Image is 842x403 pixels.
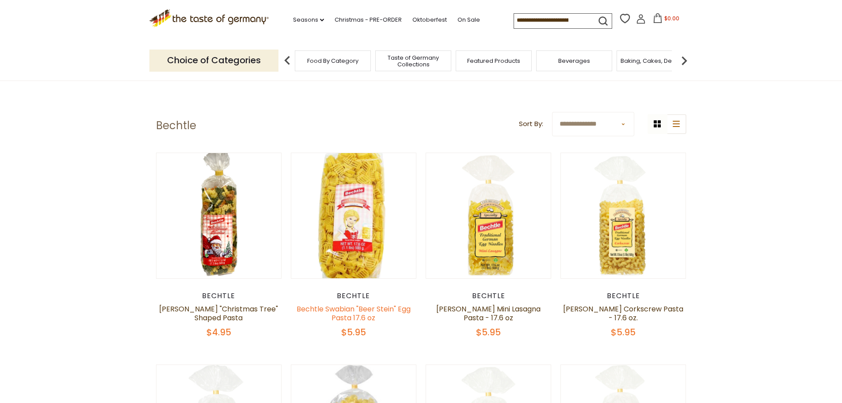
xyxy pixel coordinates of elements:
button: $0.00 [648,13,685,27]
a: On Sale [457,15,480,25]
a: Beverages [558,58,590,64]
a: [PERSON_NAME] Corkscrew Pasta - 17.6 oz. [563,304,683,323]
img: previous arrow [278,52,296,69]
a: Taste of Germany Collections [378,54,449,68]
h1: Bechtle [156,119,196,132]
p: Choice of Categories [149,50,278,71]
span: $5.95 [341,326,366,338]
div: Bechtle [426,292,552,300]
img: Bechtle [291,153,416,278]
div: Bechtle [291,292,417,300]
div: Bechtle [560,292,686,300]
img: Bechtle [156,153,282,278]
a: Oktoberfest [412,15,447,25]
span: $5.95 [611,326,636,338]
a: Seasons [293,15,324,25]
img: Bechtle [561,153,686,278]
span: $4.95 [206,326,231,338]
img: next arrow [675,52,693,69]
img: Bechtle [426,153,551,278]
a: Featured Products [467,58,520,64]
span: $5.95 [476,326,501,338]
a: Bechtle Swabian "Beer Stein" Egg Pasta 17.6 oz [297,304,411,323]
label: Sort By: [519,119,543,130]
div: Bechtle [156,292,282,300]
a: [PERSON_NAME] "Christmas Tree" Shaped Pasta [159,304,278,323]
a: [PERSON_NAME] Mini Lasagna Pasta - 17.6 oz [436,304,541,323]
span: $0.00 [664,15,679,22]
a: Baking, Cakes, Desserts [621,58,689,64]
a: Christmas - PRE-ORDER [335,15,402,25]
a: Food By Category [307,58,358,64]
